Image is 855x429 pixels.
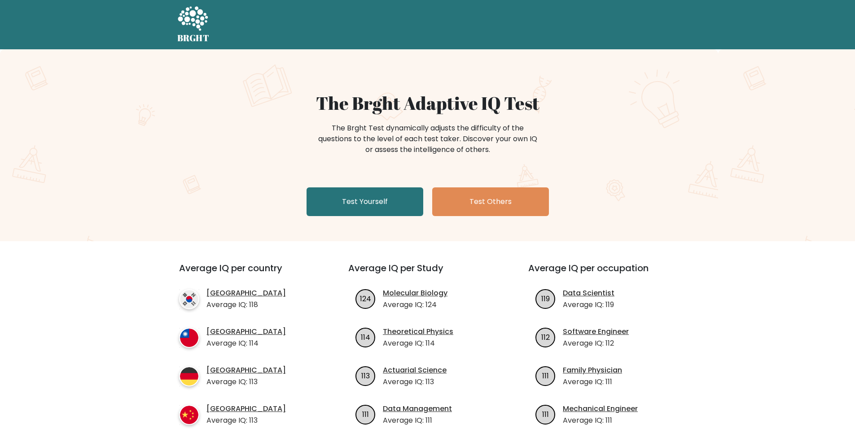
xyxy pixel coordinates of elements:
[206,377,286,387] p: Average IQ: 113
[563,377,622,387] p: Average IQ: 111
[362,409,369,419] text: 111
[563,365,622,376] a: Family Physician
[361,332,370,342] text: 114
[432,187,549,216] a: Test Others
[528,263,687,284] h3: Average IQ per occupation
[209,92,647,114] h1: The Brght Adaptive IQ Test
[383,377,447,387] p: Average IQ: 113
[541,332,550,342] text: 112
[383,365,447,376] a: Actuarial Science
[179,366,199,386] img: country
[563,403,638,414] a: Mechanical Engineer
[360,293,371,303] text: 124
[348,263,507,284] h3: Average IQ per Study
[383,338,453,349] p: Average IQ: 114
[563,338,629,349] p: Average IQ: 112
[177,33,210,43] h5: BRGHT
[206,288,286,299] a: [GEOGRAPHIC_DATA]
[206,403,286,414] a: [GEOGRAPHIC_DATA]
[307,187,423,216] a: Test Yourself
[563,326,629,337] a: Software Engineer
[179,328,199,348] img: country
[563,288,614,299] a: Data Scientist
[206,338,286,349] p: Average IQ: 114
[361,370,370,381] text: 113
[179,405,199,425] img: country
[541,293,550,303] text: 119
[177,4,210,46] a: BRGHT
[179,289,199,309] img: country
[206,299,286,310] p: Average IQ: 118
[206,326,286,337] a: [GEOGRAPHIC_DATA]
[383,415,452,426] p: Average IQ: 111
[563,415,638,426] p: Average IQ: 111
[179,263,316,284] h3: Average IQ per country
[383,288,447,299] a: Molecular Biology
[383,299,447,310] p: Average IQ: 124
[542,370,549,381] text: 111
[316,123,540,155] div: The Brght Test dynamically adjusts the difficulty of the questions to the level of each test take...
[542,409,549,419] text: 111
[206,365,286,376] a: [GEOGRAPHIC_DATA]
[383,403,452,414] a: Data Management
[206,415,286,426] p: Average IQ: 113
[383,326,453,337] a: Theoretical Physics
[563,299,614,310] p: Average IQ: 119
